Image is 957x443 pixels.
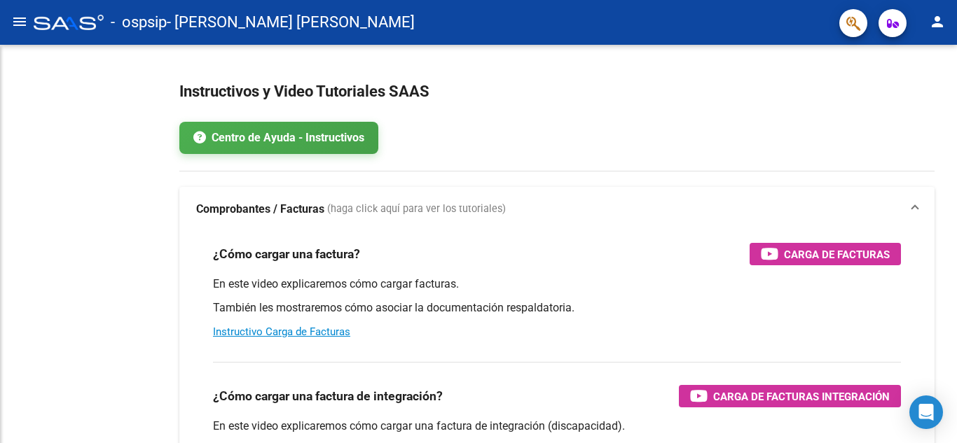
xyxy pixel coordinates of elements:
[179,187,935,232] mat-expansion-panel-header: Comprobantes / Facturas (haga click aquí para ver los tutoriales)
[213,419,901,434] p: En este video explicaremos cómo cargar una factura de integración (discapacidad).
[167,7,415,38] span: - [PERSON_NAME] [PERSON_NAME]
[213,276,901,292] p: En este video explicaremos cómo cargar facturas.
[327,202,506,217] span: (haga click aquí para ver los tutoriales)
[196,202,324,217] strong: Comprobantes / Facturas
[213,325,350,338] a: Instructivo Carga de Facturas
[750,243,901,265] button: Carga de Facturas
[179,122,378,154] a: Centro de Ayuda - Instructivos
[679,385,901,407] button: Carga de Facturas Integración
[929,13,946,30] mat-icon: person
[784,246,890,263] span: Carga de Facturas
[11,13,28,30] mat-icon: menu
[213,386,443,406] h3: ¿Cómo cargar una factura de integración?
[909,395,943,429] div: Open Intercom Messenger
[213,244,360,264] h3: ¿Cómo cargar una factura?
[713,388,890,405] span: Carga de Facturas Integración
[213,300,901,316] p: También les mostraremos cómo asociar la documentación respaldatoria.
[111,7,167,38] span: - ospsip
[179,78,935,105] h2: Instructivos y Video Tutoriales SAAS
